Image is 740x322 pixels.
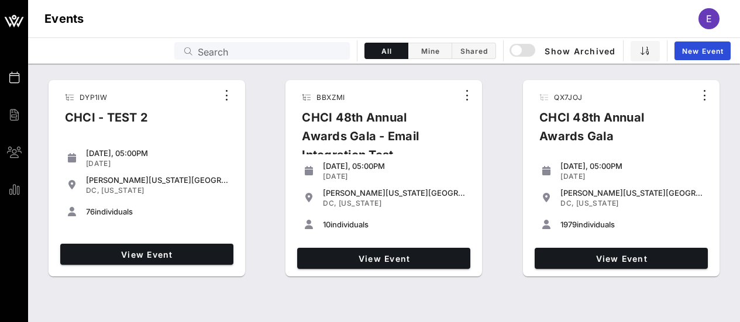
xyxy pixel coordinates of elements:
[452,43,496,59] button: Shared
[323,172,466,181] div: [DATE]
[339,199,381,207] span: [US_STATE]
[539,254,703,264] span: View Event
[65,250,229,259] span: View Event
[80,93,107,102] span: DYP1IW
[323,199,336,207] span: DC,
[682,47,724,56] span: New Event
[86,148,229,158] div: [DATE], 05:00PM
[292,108,457,174] div: CHCI 48th Annual Awards Gala - Email Integration Test
[415,47,445,56] span: Mine
[706,13,712,25] span: E
[674,41,731,60] a: New Event
[323,220,331,229] span: 10
[86,207,229,216] div: individuals
[560,188,703,198] div: [PERSON_NAME][US_STATE][GEOGRAPHIC_DATA]
[323,188,466,198] div: [PERSON_NAME][US_STATE][GEOGRAPHIC_DATA]
[86,175,229,185] div: [PERSON_NAME][US_STATE][GEOGRAPHIC_DATA]
[323,161,466,171] div: [DATE], 05:00PM
[364,43,408,59] button: All
[554,93,582,102] span: QX7JOJ
[44,9,84,28] h1: Events
[698,8,720,29] div: E
[86,207,95,216] span: 76
[560,220,703,229] div: individuals
[101,186,144,195] span: [US_STATE]
[530,108,695,155] div: CHCI 48th Annual Awards Gala
[560,172,703,181] div: [DATE]
[86,186,99,195] span: DC,
[408,43,452,59] button: Mine
[560,199,574,207] span: DC,
[560,220,577,229] span: 1979
[459,47,488,56] span: Shared
[511,40,616,61] button: Show Archived
[576,199,619,207] span: [US_STATE]
[535,248,708,269] a: View Event
[560,161,703,171] div: [DATE], 05:00PM
[323,220,466,229] div: individuals
[302,254,466,264] span: View Event
[372,47,401,56] span: All
[60,244,233,265] a: View Event
[297,248,470,269] a: View Event
[316,93,345,102] span: BBXZMI
[56,108,157,136] div: CHCI - TEST 2
[511,44,615,58] span: Show Archived
[86,159,229,168] div: [DATE]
